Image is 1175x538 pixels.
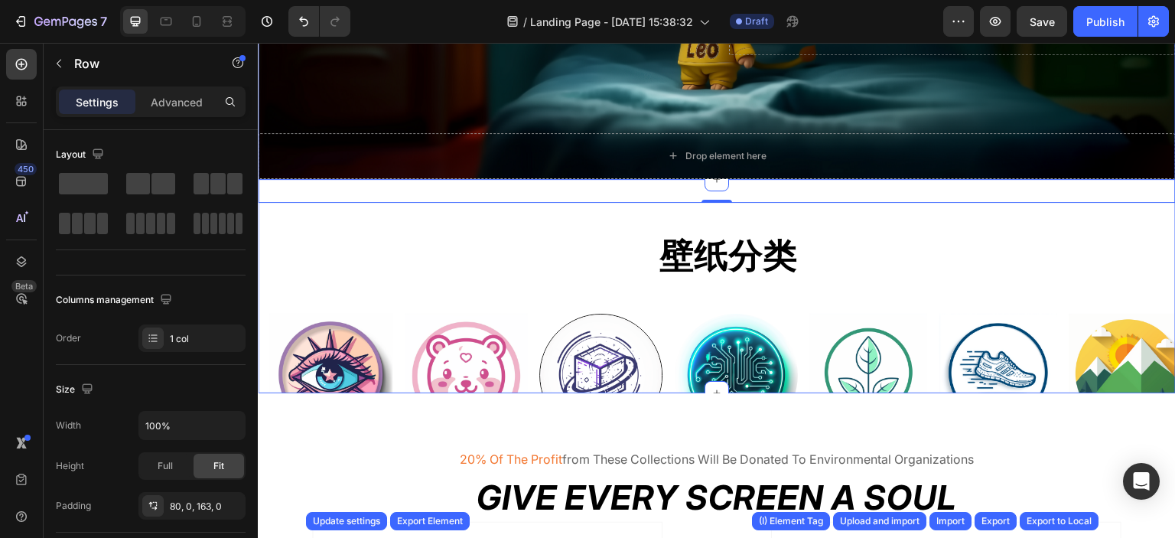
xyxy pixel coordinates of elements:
font: 20% of the profit [202,409,304,424]
img: gempages_584637246531961716-3278aefb-4b11-46fb-8ac6-3fec2844a00f.png [812,271,929,389]
div: Drop element here [428,107,509,119]
div: Update settings [313,514,380,528]
p: Row [74,54,204,73]
div: Open Intercom Messenger [1123,463,1160,500]
img: gempages_584637246531961716-4ab62a99-c969-4417-a5c0-f83c17adcff2.png [552,271,670,389]
p: Settings [76,94,119,110]
button: Export to Local [1020,512,1099,530]
img: gempages_584637246531961716-a0a04501-521d-43d5-822e-b3db34eebc26.png [417,271,540,394]
button: Update settings [306,512,387,530]
div: Export [981,514,1010,528]
div: Width [56,419,81,432]
button: Export [975,512,1017,530]
input: Auto [139,412,245,439]
span: Draft [745,15,768,28]
span: Full [158,459,173,473]
div: Padding [56,499,91,513]
img: gempages_584637246531961716-c64f3412-91a6-46df-8aa2-628d224a2e5b.png [282,271,405,394]
div: 450 [15,163,37,175]
button: Upload and import [833,512,926,530]
iframe: Design area [258,43,1175,538]
p: Advanced [151,94,203,110]
button: (I) Element Tag [752,512,830,530]
button: Save [1017,6,1067,37]
div: Import [936,514,965,528]
div: Size [56,380,96,400]
img: gempages_584637246531961716-fc3c3b83-460f-4633-9236-7ae12161bbf1.png [11,271,135,394]
div: Publish [1086,14,1125,30]
span: Save [1030,15,1055,28]
div: Beta [11,280,37,292]
button: Export Element [390,512,470,530]
div: Height [56,459,84,473]
span: Fit [213,459,224,473]
div: (I) Element Tag [759,514,823,528]
button: Import [929,512,972,530]
div: 80, 0, 163, 0 [170,500,242,514]
div: Columns management [56,290,175,311]
i: Give every screen a soul [219,434,700,475]
button: 7 [6,6,114,37]
img: gempages_584637246531961716-bf9d94cd-65aa-4863-ae64-659a8edb270a.png [682,271,799,389]
div: Order [56,331,81,345]
div: Upload and import [840,514,919,528]
img: gempages_584637246531961716-09e5ba6b-d8d0-42d7-8eb3-a8aca314adfa.png [147,271,270,394]
p: 7 [100,12,107,31]
span: Landing Page - [DATE] 15:38:32 [530,14,693,30]
div: 1 col [170,332,242,346]
div: from these collections will be donated to environmental organizations [11,406,906,427]
button: Publish [1073,6,1138,37]
h2: 壁纸分类 [11,191,929,235]
div: Layout [56,145,107,165]
div: Export to Local [1027,514,1092,528]
div: Undo/Redo [288,6,350,37]
div: Export Element [397,514,463,528]
span: / [523,14,527,30]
